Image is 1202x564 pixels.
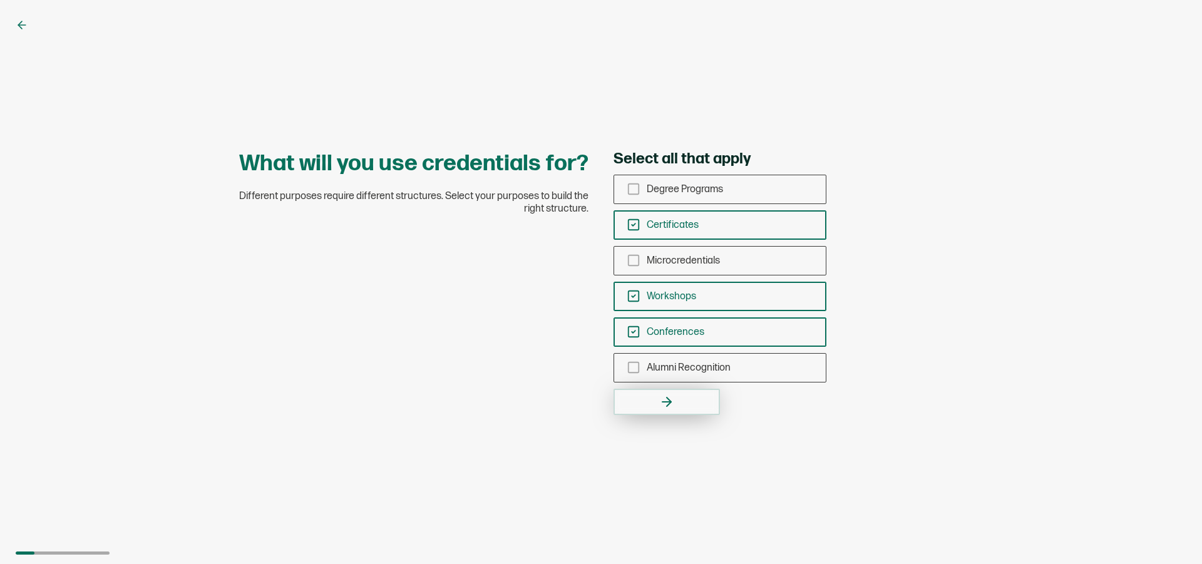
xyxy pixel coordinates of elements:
[647,362,731,374] span: Alumni Recognition
[239,150,588,178] h1: What will you use credentials for?
[647,326,704,338] span: Conferences
[647,290,696,302] span: Workshops
[647,255,720,267] span: Microcredentials
[647,219,699,231] span: Certificates
[238,190,588,215] span: Different purposes require different structures. Select your purposes to build the right structure.
[647,183,723,195] span: Degree Programs
[614,175,826,382] div: checkbox-group
[1139,504,1202,564] iframe: Chat Widget
[614,150,751,168] span: Select all that apply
